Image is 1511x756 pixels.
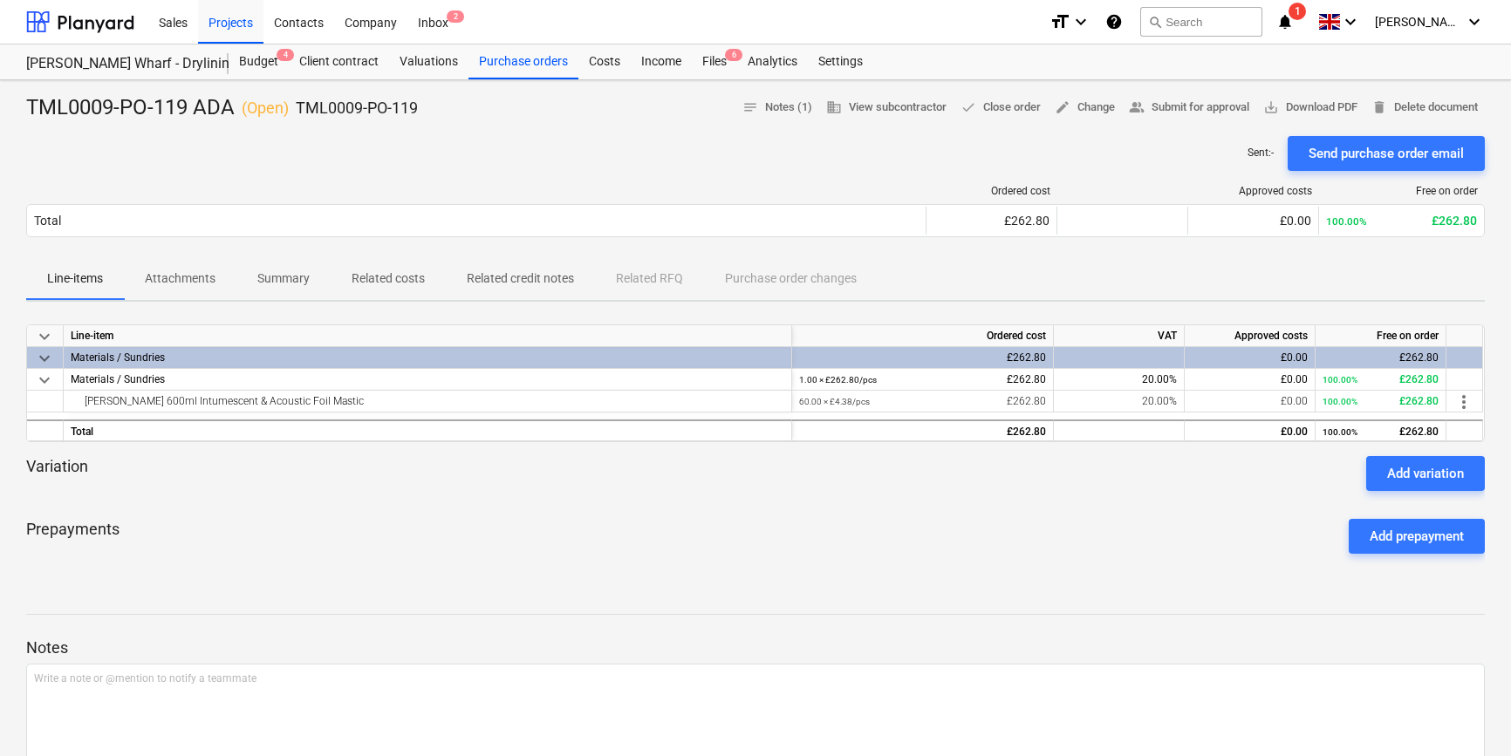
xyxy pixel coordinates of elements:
span: Submit for approval [1129,98,1249,118]
div: Budget [229,44,289,79]
span: 4 [277,49,294,61]
a: Costs [578,44,631,79]
span: keyboard_arrow_down [34,370,55,391]
p: TML0009-PO-119 [296,98,418,119]
div: Ordered cost [792,325,1054,347]
p: Summary [257,269,310,288]
a: Settings [808,44,873,79]
a: Files6 [692,44,737,79]
span: keyboard_arrow_down [34,348,55,369]
small: 60.00 × £4.38 / pcs [799,397,870,406]
button: Notes (1) [735,94,819,121]
a: Purchase orders [468,44,578,79]
div: TML0009-PO-119 ADA [26,94,418,122]
small: 100.00% [1323,397,1357,406]
div: Add variation [1387,462,1464,485]
button: Send purchase order email [1288,136,1485,171]
div: £262.80 [799,347,1046,369]
span: Download PDF [1263,98,1357,118]
span: 2 [447,10,464,23]
span: edit [1055,99,1070,115]
button: Add prepayment [1349,519,1485,554]
div: £0.00 [1195,214,1311,228]
div: £0.00 [1192,421,1308,443]
div: £262.80 [799,421,1046,443]
span: people_alt [1129,99,1145,115]
span: keyboard_arrow_down [34,326,55,347]
p: ( Open ) [242,98,289,119]
span: notes [742,99,758,115]
span: business [826,99,842,115]
div: Add prepayment [1370,525,1464,548]
div: £262.80 [1323,347,1439,369]
div: Files [692,44,737,79]
div: 20.00% [1054,369,1185,391]
p: Prepayments [26,519,120,554]
span: save_alt [1263,99,1279,115]
span: delete [1371,99,1387,115]
p: Related costs [352,269,425,288]
button: Submit for approval [1122,94,1256,121]
div: 20.00% [1054,391,1185,412]
button: Delete document [1364,94,1485,121]
div: Total [34,214,61,228]
a: Income [631,44,692,79]
div: £0.00 [1192,347,1308,369]
p: Sent : - [1248,146,1274,160]
div: Free on order [1316,325,1446,347]
div: £262.80 [1323,391,1439,412]
p: Notes [26,637,1485,658]
span: 6 [725,49,742,61]
a: Client contract [289,44,389,79]
div: £262.80 [1323,421,1439,443]
a: Budget4 [229,44,289,79]
div: Approved costs [1195,185,1312,197]
p: Line-items [47,269,103,288]
div: £262.80 [1326,214,1477,228]
iframe: Chat Widget [1424,672,1511,756]
span: Close order [961,98,1041,118]
div: Line-item [64,325,792,347]
p: Variation [26,456,88,491]
span: Notes (1) [742,98,812,118]
div: £0.00 [1192,369,1308,391]
span: View subcontractor [826,98,947,118]
p: Related credit notes [467,269,574,288]
button: View subcontractor [819,94,954,121]
span: Change [1055,98,1115,118]
span: more_vert [1453,392,1474,412]
button: Add variation [1366,456,1485,491]
div: £262.80 [1323,369,1439,391]
div: £262.80 [799,391,1046,412]
button: Change [1048,94,1122,121]
small: 100.00% [1323,375,1357,385]
small: 100.00% [1326,215,1367,228]
div: Total [64,419,792,441]
div: Materials / Sundries [71,347,784,368]
div: Approved costs [1185,325,1316,347]
a: Valuations [389,44,468,79]
div: Ordered cost [933,185,1050,197]
p: Attachments [145,269,215,288]
div: VAT [1054,325,1185,347]
div: Send purchase order email [1309,142,1464,165]
button: Download PDF [1256,94,1364,121]
div: [PERSON_NAME] Wharf - Drylining [26,55,208,73]
div: Free on order [1326,185,1478,197]
button: Close order [954,94,1048,121]
span: done [961,99,976,115]
small: 1.00 × £262.80 / pcs [799,375,877,385]
div: £262.80 [799,369,1046,391]
span: Materials / Sundries [71,373,165,385]
a: Analytics [737,44,808,79]
div: £0.00 [1192,391,1308,412]
span: Delete document [1371,98,1478,118]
